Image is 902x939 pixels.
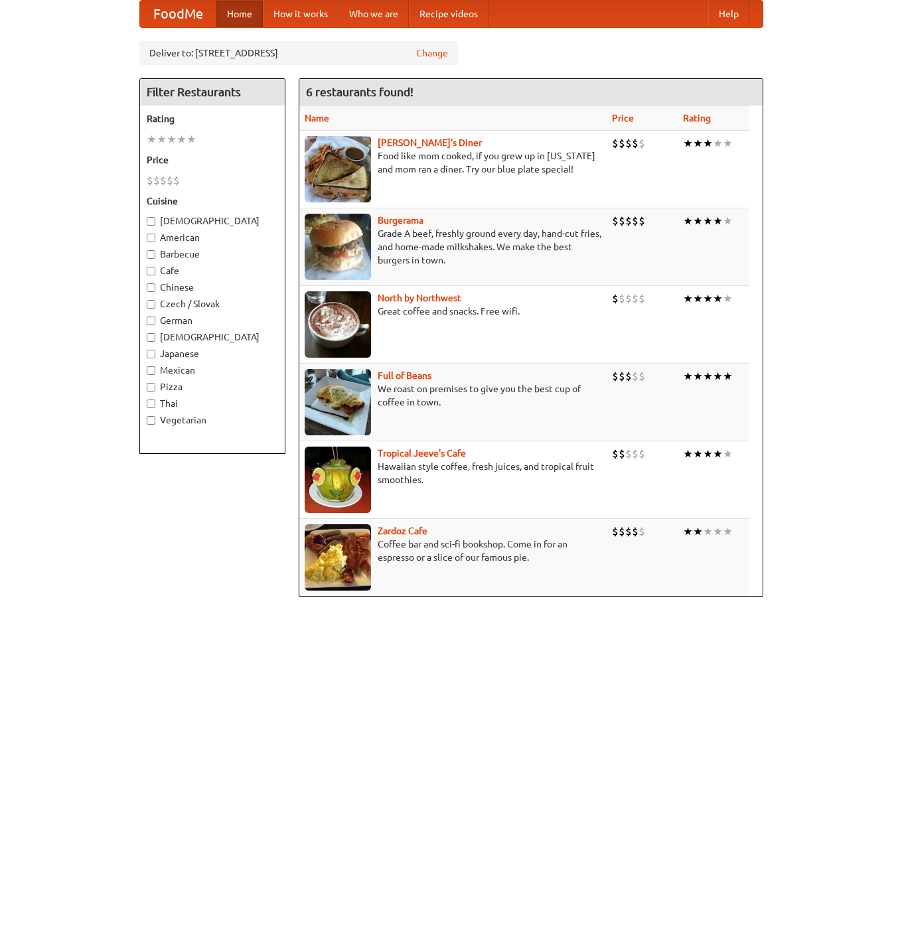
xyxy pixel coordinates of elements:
[147,416,155,425] input: Vegetarian
[305,447,371,513] img: jeeves.jpg
[625,369,632,384] li: $
[147,132,157,147] li: ★
[147,383,155,392] input: Pizza
[147,281,278,294] label: Chinese
[378,526,427,536] a: Zardoz Cafe
[157,132,167,147] li: ★
[147,267,155,275] input: Cafe
[378,448,466,459] a: Tropical Jeeve's Cafe
[140,79,285,106] h4: Filter Restaurants
[693,291,703,306] li: ★
[683,113,711,123] a: Rating
[378,137,482,148] b: [PERSON_NAME]'s Diner
[723,214,733,228] li: ★
[683,369,693,384] li: ★
[619,447,625,461] li: $
[378,215,423,226] a: Burgerama
[147,366,155,375] input: Mexican
[713,524,723,539] li: ★
[632,447,639,461] li: $
[147,330,278,344] label: [DEMOGRAPHIC_DATA]
[693,214,703,228] li: ★
[703,447,713,461] li: ★
[147,364,278,377] label: Mexican
[147,380,278,394] label: Pizza
[263,1,338,27] a: How it works
[639,369,645,384] li: $
[147,250,155,259] input: Barbecue
[713,369,723,384] li: ★
[612,447,619,461] li: $
[625,136,632,151] li: $
[305,382,601,409] p: We roast on premises to give you the best cup of coffee in town.
[683,214,693,228] li: ★
[619,291,625,306] li: $
[378,370,431,381] a: Full of Beans
[147,283,155,292] input: Chinese
[693,369,703,384] li: ★
[147,297,278,311] label: Czech / Slovak
[147,153,278,167] h5: Price
[147,333,155,342] input: [DEMOGRAPHIC_DATA]
[619,136,625,151] li: $
[305,113,329,123] a: Name
[305,538,601,564] p: Coffee bar and sci-fi bookshop. Come in for an espresso or a slice of our famous pie.
[305,524,371,591] img: zardoz.jpg
[693,136,703,151] li: ★
[187,132,196,147] li: ★
[723,136,733,151] li: ★
[409,1,489,27] a: Recipe videos
[619,369,625,384] li: $
[625,214,632,228] li: $
[160,173,167,188] li: $
[147,314,278,327] label: German
[612,291,619,306] li: $
[632,291,639,306] li: $
[612,524,619,539] li: $
[305,460,601,486] p: Hawaiian style coffee, fresh juices, and tropical fruit smoothies.
[305,305,601,318] p: Great coffee and snacks. Free wifi.
[305,291,371,358] img: north.jpg
[416,46,448,60] a: Change
[639,136,645,151] li: $
[703,291,713,306] li: ★
[147,413,278,427] label: Vegetarian
[147,248,278,261] label: Barbecue
[177,132,187,147] li: ★
[147,214,278,228] label: [DEMOGRAPHIC_DATA]
[147,231,278,244] label: American
[693,524,703,539] li: ★
[139,41,458,65] div: Deliver to: [STREET_ADDRESS]
[306,86,413,98] ng-pluralize: 6 restaurants found!
[713,136,723,151] li: ★
[378,293,461,303] a: North by Northwest
[147,347,278,360] label: Japanese
[147,317,155,325] input: German
[216,1,263,27] a: Home
[723,291,733,306] li: ★
[147,399,155,408] input: Thai
[703,136,713,151] li: ★
[305,227,601,267] p: Grade A beef, freshly ground every day, hand-cut fries, and home-made milkshakes. We make the bes...
[625,291,632,306] li: $
[632,369,639,384] li: $
[713,214,723,228] li: ★
[147,194,278,208] h5: Cuisine
[167,173,173,188] li: $
[703,214,713,228] li: ★
[612,113,634,123] a: Price
[612,214,619,228] li: $
[619,214,625,228] li: $
[723,369,733,384] li: ★
[147,397,278,410] label: Thai
[723,524,733,539] li: ★
[147,350,155,358] input: Japanese
[612,369,619,384] li: $
[147,173,153,188] li: $
[683,447,693,461] li: ★
[167,132,177,147] li: ★
[639,524,645,539] li: $
[723,447,733,461] li: ★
